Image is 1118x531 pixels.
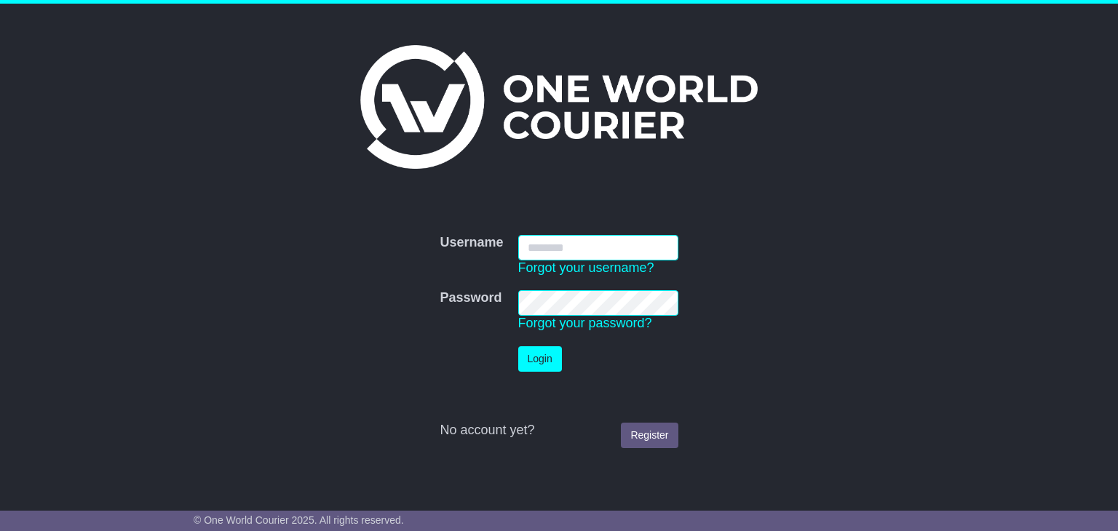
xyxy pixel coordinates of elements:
a: Forgot your password? [518,316,652,330]
span: © One World Courier 2025. All rights reserved. [194,514,404,526]
button: Login [518,346,562,372]
a: Register [621,423,678,448]
label: Username [440,235,503,251]
label: Password [440,290,501,306]
div: No account yet? [440,423,678,439]
img: One World [360,45,758,169]
a: Forgot your username? [518,260,654,275]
